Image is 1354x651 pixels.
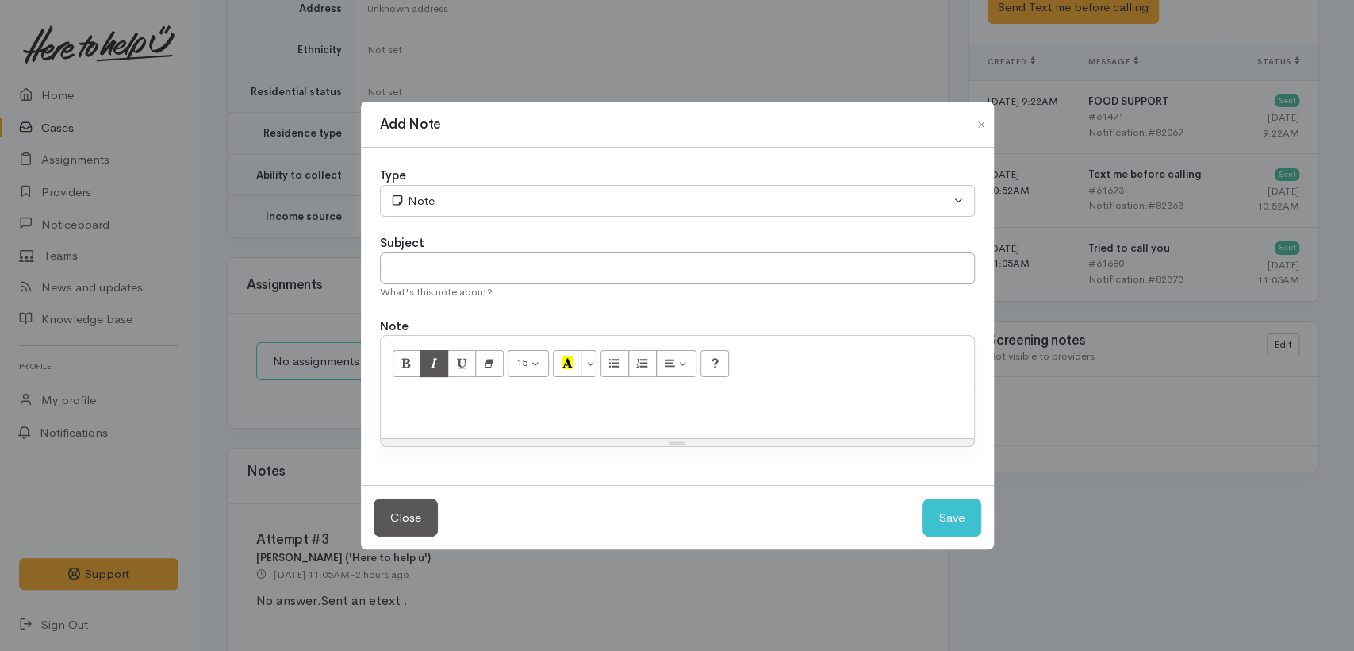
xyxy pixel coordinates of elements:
[381,439,974,446] div: Resize
[380,234,424,252] label: Subject
[390,192,950,210] div: Note
[581,350,596,377] button: More Color
[922,499,981,537] button: Save
[475,350,504,377] button: Remove Font Style (CTRL+\)
[447,350,476,377] button: Underline (CTRL+U)
[553,350,581,377] button: Recent Color
[969,115,994,134] button: Close
[656,350,697,377] button: Paragraph
[420,350,448,377] button: Italic (CTRL+I)
[380,318,409,336] label: Note
[700,350,729,377] button: Help
[508,350,550,377] button: Font Size
[393,350,421,377] button: Bold (CTRL+B)
[380,185,975,218] button: Note
[374,499,438,537] button: Close
[380,167,406,185] label: Type
[628,350,657,377] button: Ordered list (CTRL+SHIFT+NUM8)
[380,284,975,300] div: What's this note about?
[600,350,629,377] button: Unordered list (CTRL+SHIFT+NUM7)
[516,356,527,369] span: 15
[380,114,441,135] h1: Add Note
